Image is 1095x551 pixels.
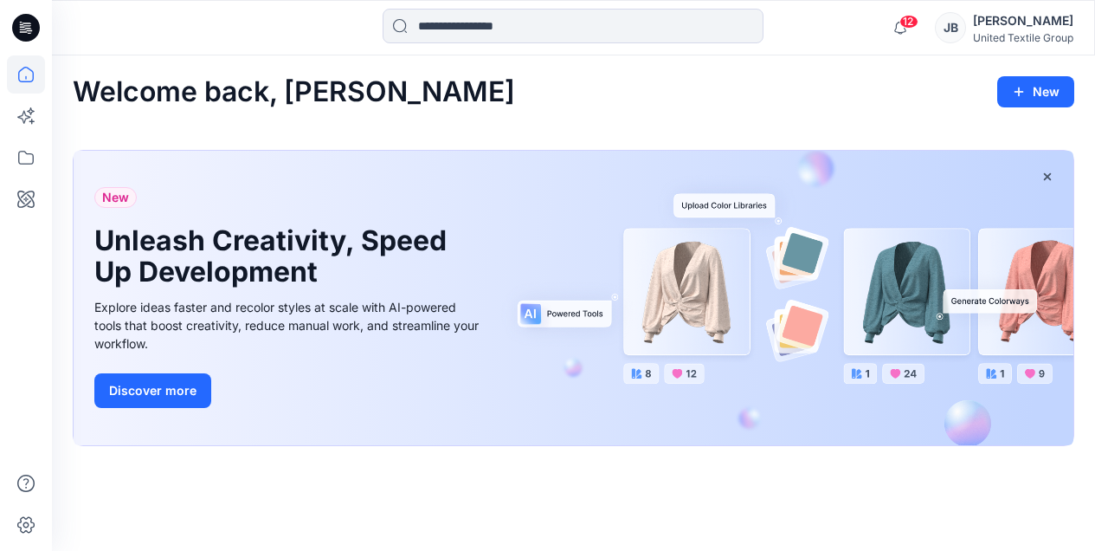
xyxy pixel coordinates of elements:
[935,12,966,43] div: JB
[94,373,484,408] a: Discover more
[997,76,1074,107] button: New
[94,225,458,288] h1: Unleash Creativity, Speed Up Development
[94,298,484,353] div: Explore ideas faster and recolor styles at scale with AI-powered tools that boost creativity, red...
[973,10,1073,31] div: [PERSON_NAME]
[973,31,1073,44] div: United Textile Group
[899,15,918,29] span: 12
[94,373,211,408] button: Discover more
[73,76,515,108] h2: Welcome back, [PERSON_NAME]
[102,187,129,208] span: New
